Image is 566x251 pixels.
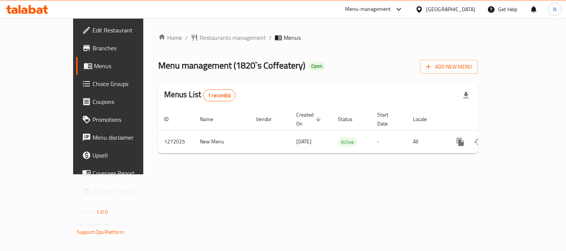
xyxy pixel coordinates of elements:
span: Status [338,115,362,124]
span: Choice Groups [93,79,162,88]
span: Menus [94,61,162,70]
a: Upsell [76,146,168,164]
span: Promotions [93,115,162,124]
td: New Menu [194,130,250,153]
span: Open [308,63,325,69]
span: [DATE] [296,137,312,146]
div: [GEOGRAPHIC_DATA] [426,5,475,13]
a: Restaurants management [191,33,266,42]
span: ID [164,115,178,124]
th: Actions [445,108,529,131]
span: Version: [77,207,95,217]
div: Total records count [203,89,235,101]
a: Edit Restaurant [76,21,168,39]
a: Home [158,33,182,42]
span: Vendor [256,115,281,124]
li: / [185,33,188,42]
td: 1272025 [158,130,194,153]
a: Menu disclaimer [76,128,168,146]
a: Choice Groups [76,75,168,93]
a: Promotions [76,111,168,128]
button: more [451,133,469,151]
td: - [371,130,407,153]
span: Start Date [377,110,398,128]
div: Export file [457,86,475,104]
a: Grocery Checklist [76,182,168,200]
table: enhanced table [158,108,529,153]
span: Get support on: [77,220,111,229]
span: Menu disclaimer [93,133,162,142]
span: Restaurants management [200,33,266,42]
span: Name [200,115,223,124]
span: Menu management ( 1820`s Coffeatery ) [158,57,305,74]
a: Support.OpsPlatform [77,227,124,237]
span: Add New Menu [426,62,472,72]
span: Menus [284,33,301,42]
div: Menu-management [345,5,391,14]
li: / [269,33,272,42]
a: Coupons [76,93,168,111]
button: Change Status [469,133,487,151]
span: Coverage Report [93,169,162,178]
span: Edit Restaurant [93,26,162,35]
span: Active [338,138,357,146]
span: Upsell [93,151,162,160]
span: 1 record(s) [203,92,235,99]
button: Add New Menu [420,60,478,74]
a: Branches [76,39,168,57]
span: N [553,5,556,13]
div: Open [308,62,325,71]
a: Menus [76,57,168,75]
a: Coverage Report [76,164,168,182]
span: Created On [296,110,323,128]
td: All [407,130,445,153]
span: Coupons [93,97,162,106]
span: Grocery Checklist [93,187,162,196]
h2: Menus List [164,89,235,101]
span: Locale [413,115,437,124]
span: 1.0.0 [96,207,108,217]
nav: breadcrumb [158,33,478,42]
span: Branches [93,44,162,53]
